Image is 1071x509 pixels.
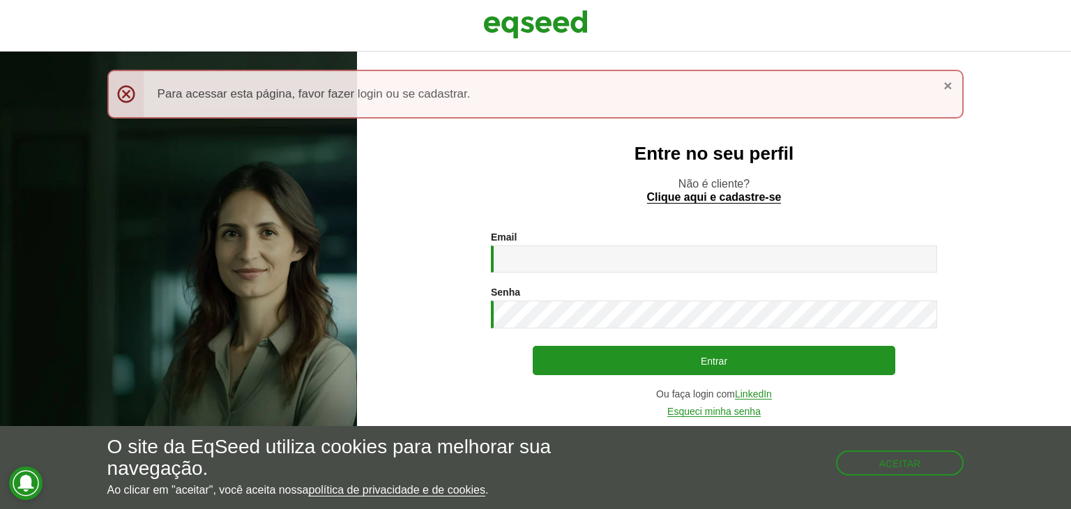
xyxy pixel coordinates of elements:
[667,407,761,417] a: Esqueci minha senha
[533,346,895,375] button: Entrar
[308,485,485,496] a: política de privacidade e de cookies
[836,450,964,476] button: Aceitar
[491,287,520,297] label: Senha
[491,232,517,242] label: Email
[385,144,1043,164] h2: Entre no seu perfil
[107,436,621,480] h5: O site da EqSeed utiliza cookies para melhorar sua navegação.
[943,78,952,93] a: ×
[107,70,964,119] div: Para acessar esta página, favor fazer login ou se cadastrar.
[483,7,588,42] img: EqSeed Logo
[385,177,1043,204] p: Não é cliente?
[107,483,621,496] p: Ao clicar em "aceitar", você aceita nossa .
[735,389,772,400] a: LinkedIn
[647,192,782,204] a: Clique aqui e cadastre-se
[491,389,937,400] div: Ou faça login com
